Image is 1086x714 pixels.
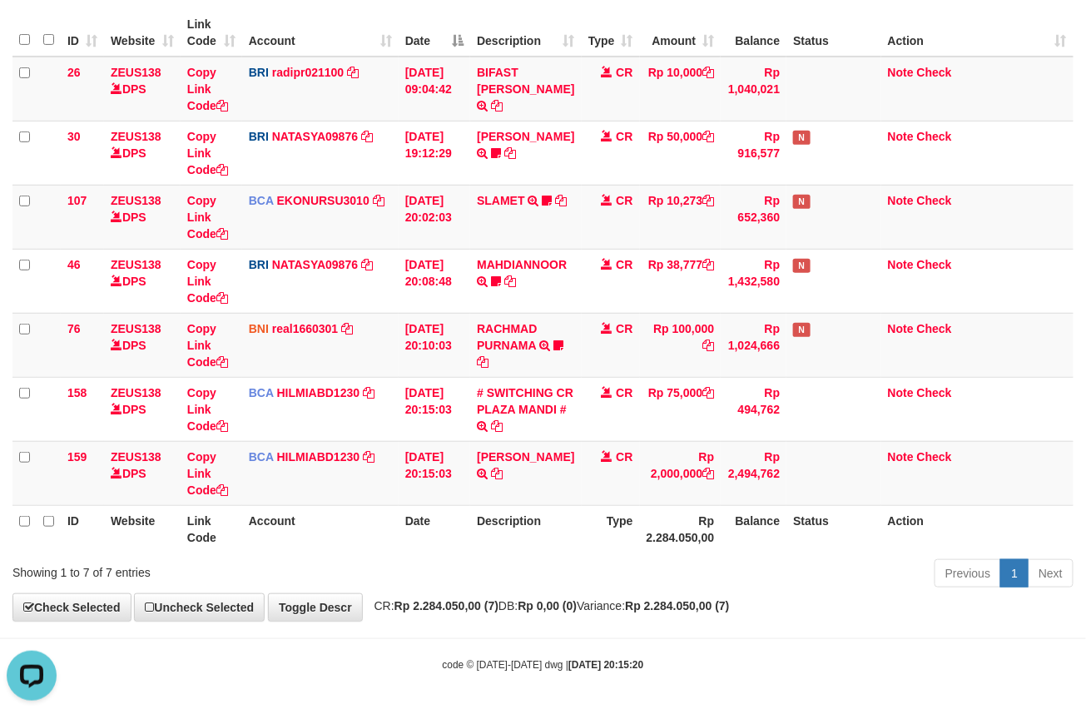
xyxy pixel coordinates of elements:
[721,57,786,121] td: Rp 1,040,021
[470,9,581,57] th: Description: activate to sort column ascending
[518,599,577,612] strong: Rp 0,00 (0)
[555,194,567,207] a: Copy SLAMET to clipboard
[793,323,810,337] span: Has Note
[470,505,581,553] th: Description
[888,194,914,207] a: Note
[702,66,714,79] a: Copy Rp 10,000 to clipboard
[104,121,181,185] td: DPS
[111,258,161,271] a: ZEUS138
[134,593,265,622] a: Uncheck Selected
[181,9,242,57] th: Link Code: activate to sort column ascending
[187,322,228,369] a: Copy Link Code
[272,66,344,79] a: radipr021100
[640,505,722,553] th: Rp 2.284.050,00
[477,322,537,352] a: RACHMAD PURNAMA
[104,505,181,553] th: Website
[793,195,810,209] span: Has Note
[104,9,181,57] th: Website: activate to sort column ascending
[1028,559,1074,588] a: Next
[341,322,353,335] a: Copy real1660301 to clipboard
[582,505,640,553] th: Type
[7,7,57,57] button: Open LiveChat chat widget
[888,386,914,399] a: Note
[249,130,269,143] span: BRI
[394,599,498,612] strong: Rp 2.284.050,00 (7)
[277,386,360,399] a: HILMIABD1230
[702,339,714,352] a: Copy Rp 100,000 to clipboard
[111,322,161,335] a: ZEUS138
[721,505,786,553] th: Balance
[491,99,503,112] a: Copy BIFAST ERIKA S PAUN to clipboard
[249,386,274,399] span: BCA
[187,258,228,305] a: Copy Link Code
[249,450,274,464] span: BCA
[616,450,632,464] span: CR
[399,9,470,57] th: Date: activate to sort column descending
[104,313,181,377] td: DPS
[104,57,181,121] td: DPS
[249,258,269,271] span: BRI
[477,386,573,416] a: # SWITCHING CR PLAZA MANDI #
[702,467,714,480] a: Copy Rp 2,000,000 to clipboard
[111,386,161,399] a: ZEUS138
[61,505,104,553] th: ID
[721,121,786,185] td: Rp 916,577
[187,386,228,433] a: Copy Link Code
[582,9,640,57] th: Type: activate to sort column ascending
[111,66,161,79] a: ZEUS138
[361,130,373,143] a: Copy NATASYA09876 to clipboard
[616,66,632,79] span: CR
[477,258,567,271] a: MAHDIANNOOR
[786,505,880,553] th: Status
[399,249,470,313] td: [DATE] 20:08:48
[399,57,470,121] td: [DATE] 09:04:42
[477,450,574,464] a: [PERSON_NAME]
[399,121,470,185] td: [DATE] 19:12:29
[640,9,722,57] th: Amount: activate to sort column ascending
[721,249,786,313] td: Rp 1,432,580
[491,419,503,433] a: Copy # SWITCHING CR PLAZA MANDI # to clipboard
[640,249,722,313] td: Rp 38,777
[67,258,81,271] span: 46
[399,505,470,553] th: Date
[888,66,914,79] a: Note
[67,66,81,79] span: 26
[721,313,786,377] td: Rp 1,024,666
[67,450,87,464] span: 159
[277,194,369,207] a: EKONURSU3010
[616,194,632,207] span: CR
[917,386,952,399] a: Check
[702,258,714,271] a: Copy Rp 38,777 to clipboard
[363,386,374,399] a: Copy HILMIABD1230 to clipboard
[616,130,632,143] span: CR
[917,322,952,335] a: Check
[111,194,161,207] a: ZEUS138
[104,185,181,249] td: DPS
[504,146,516,160] a: Copy DANA ARIFRAHMATPR to clipboard
[104,377,181,441] td: DPS
[888,130,914,143] a: Note
[12,558,440,581] div: Showing 1 to 7 of 7 entries
[187,194,228,240] a: Copy Link Code
[793,131,810,145] span: Has Note
[616,322,632,335] span: CR
[702,130,714,143] a: Copy Rp 50,000 to clipboard
[935,559,1001,588] a: Previous
[917,194,952,207] a: Check
[721,441,786,505] td: Rp 2,494,762
[491,467,503,480] a: Copy FEBRIADI HERMANSYA to clipboard
[640,185,722,249] td: Rp 10,273
[104,249,181,313] td: DPS
[793,259,810,273] span: Has Note
[917,450,952,464] a: Check
[625,599,729,612] strong: Rp 2.284.050,00 (7)
[721,9,786,57] th: Balance
[640,441,722,505] td: Rp 2,000,000
[67,130,81,143] span: 30
[477,355,488,369] a: Copy RACHMAD PURNAMA to clipboard
[721,377,786,441] td: Rp 494,762
[702,386,714,399] a: Copy Rp 75,000 to clipboard
[917,66,952,79] a: Check
[12,593,131,622] a: Check Selected
[272,322,338,335] a: real1660301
